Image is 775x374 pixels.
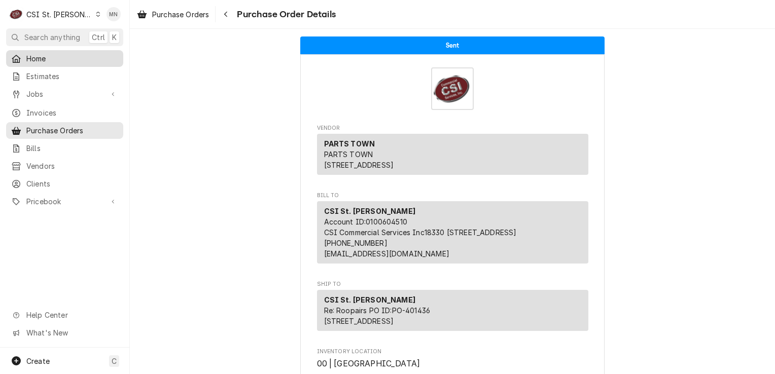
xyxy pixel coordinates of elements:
[112,32,117,43] span: K
[26,178,118,189] span: Clients
[24,32,80,43] span: Search anything
[6,158,123,174] a: Vendors
[26,89,103,99] span: Jobs
[112,356,117,366] span: C
[300,36,605,54] div: Status
[26,9,92,20] div: CSI St. [PERSON_NAME]
[92,32,105,43] span: Ctrl
[6,50,123,67] a: Home
[107,7,121,21] div: Melissa Nehls's Avatar
[317,280,588,335] div: Purchase Order Ship To
[317,124,588,179] div: Purchase Order Vendor
[317,290,588,335] div: Ship To
[152,9,209,20] span: Purchase Orders
[324,239,387,247] a: [PHONE_NUMBER]
[324,306,431,315] span: Re: Roopairs PO ID: PO-401436
[6,175,123,192] a: Clients
[317,290,588,331] div: Ship To
[26,107,118,118] span: Invoices
[324,295,415,304] strong: CSI St. [PERSON_NAME]
[317,192,588,268] div: Purchase Order Bill To
[317,348,588,356] span: Inventory Location
[26,71,118,82] span: Estimates
[6,68,123,85] a: Estimates
[9,7,23,21] div: CSI St. Louis's Avatar
[6,122,123,139] a: Purchase Orders
[317,348,588,369] div: Inventory Location
[324,207,415,215] strong: CSI St. [PERSON_NAME]
[26,143,118,154] span: Bills
[234,8,336,21] span: Purchase Order Details
[324,249,449,258] a: [EMAIL_ADDRESS][DOMAIN_NAME]
[6,193,123,210] a: Go to Pricebook
[26,196,103,207] span: Pricebook
[317,359,420,368] span: 00 | [GEOGRAPHIC_DATA]
[317,124,588,132] span: Vendor
[324,139,375,148] strong: PARTS TOWN
[26,310,117,320] span: Help Center
[324,217,407,226] span: Account ID: 0100604510
[317,280,588,288] span: Ship To
[6,86,123,102] a: Go to Jobs
[26,125,118,136] span: Purchase Orders
[6,104,123,121] a: Invoices
[324,150,394,169] span: PARTS TOWN [STREET_ADDRESS]
[133,6,213,23] a: Purchase Orders
[9,7,23,21] div: C
[317,192,588,200] span: Bill To
[446,42,460,49] span: Sent
[317,358,588,370] span: Inventory Location
[26,327,117,338] span: What's New
[317,201,588,264] div: Bill To
[6,28,123,46] button: Search anythingCtrlK
[26,53,118,64] span: Home
[317,201,588,268] div: Bill To
[324,228,517,237] span: CSI Commercial Services Inc18330 [STREET_ADDRESS]
[317,134,588,175] div: Vendor
[431,67,474,110] img: Logo
[6,140,123,157] a: Bills
[107,7,121,21] div: MN
[6,307,123,323] a: Go to Help Center
[6,324,123,341] a: Go to What's New
[324,317,394,325] span: [STREET_ADDRESS]
[26,161,118,171] span: Vendors
[218,6,234,22] button: Navigate back
[26,357,50,365] span: Create
[317,134,588,179] div: Vendor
